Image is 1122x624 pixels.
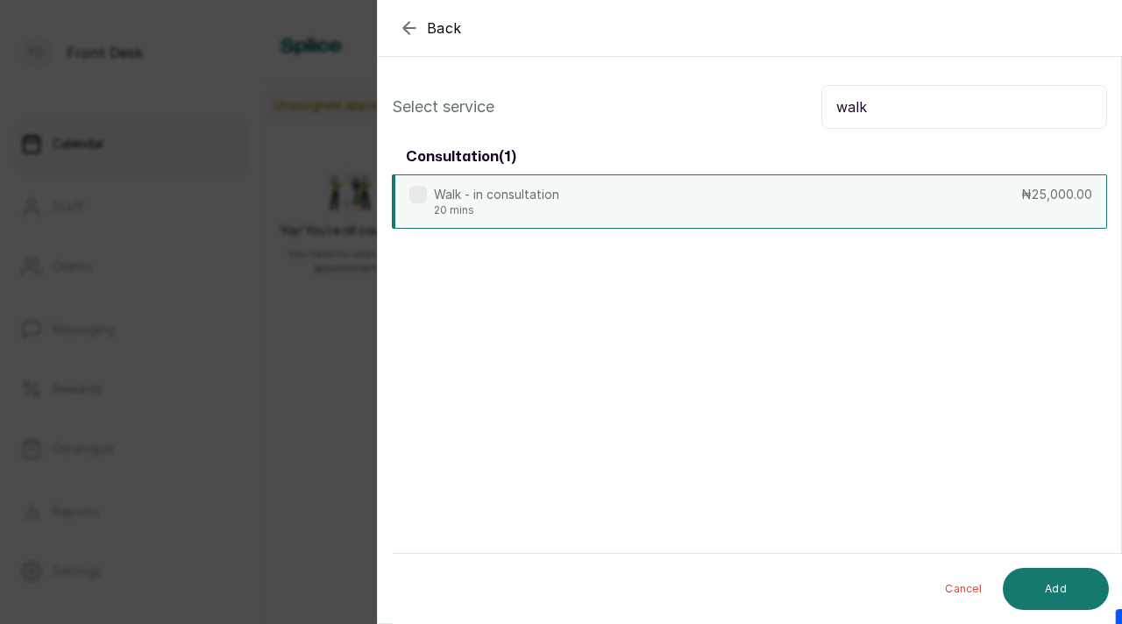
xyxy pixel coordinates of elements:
button: Add [1003,568,1109,610]
button: Cancel [931,568,996,610]
button: Back [399,18,462,39]
h3: consultation ( 1 ) [406,146,516,167]
p: Walk - in consultation [434,186,559,203]
p: 20 mins [434,203,559,217]
p: ₦25,000.00 [1021,186,1092,203]
span: Back [427,18,462,39]
p: Select service [392,95,494,119]
input: Search. [821,85,1107,129]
